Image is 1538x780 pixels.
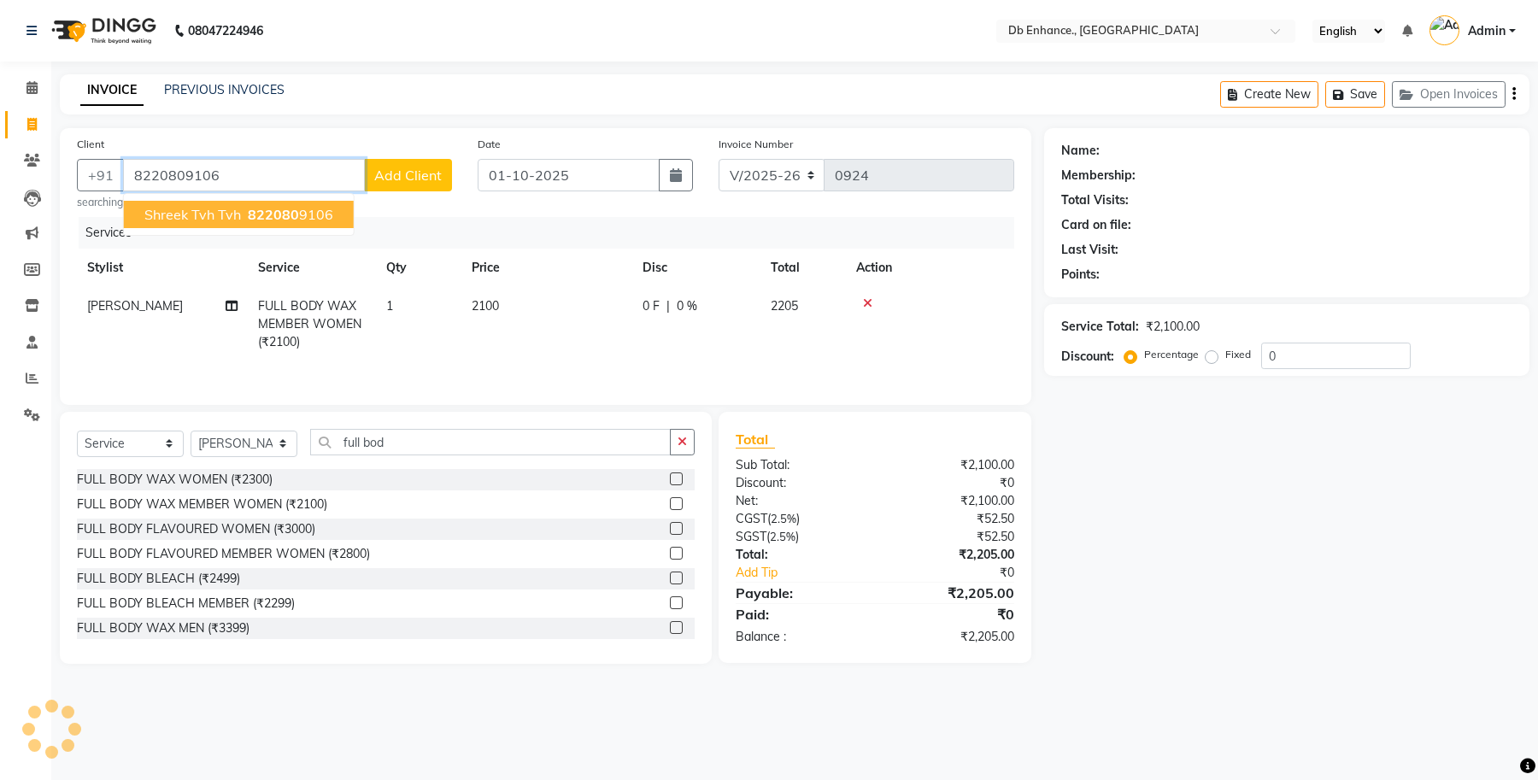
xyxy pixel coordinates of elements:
span: | [666,297,670,315]
a: PREVIOUS INVOICES [164,82,285,97]
div: ₹2,100.00 [1146,318,1200,336]
button: Add Client [364,159,452,191]
span: 1 [386,298,393,314]
span: 0 F [643,297,660,315]
span: Admin [1468,22,1506,40]
div: ₹52.50 [875,510,1027,528]
label: Fixed [1225,347,1251,362]
th: Service [248,249,376,287]
div: ( ) [723,510,875,528]
span: Add Client [374,167,442,184]
span: [PERSON_NAME] [87,298,183,314]
div: Total: [723,546,875,564]
div: Paid: [723,604,875,625]
div: FULL BODY WAX WOMEN (₹2300) [77,471,273,489]
input: Search by Name/Mobile/Email/Code [123,159,365,191]
label: Invoice Number [719,137,793,152]
div: FULL BODY WAX MEN (₹3399) [77,619,249,637]
button: Open Invoices [1392,81,1506,108]
div: Net: [723,492,875,510]
a: INVOICE [80,75,144,106]
th: Stylist [77,249,248,287]
input: Search or Scan [310,429,671,455]
div: Last Visit: [1061,241,1118,259]
th: Disc [632,249,760,287]
th: Action [846,249,1014,287]
div: Total Visits: [1061,191,1129,209]
span: SGST [736,529,766,544]
div: FULL BODY BLEACH MEMBER (₹2299) [77,595,295,613]
span: Total [736,431,775,449]
div: Card on file: [1061,216,1131,234]
div: ₹2,205.00 [875,583,1027,603]
div: ₹2,100.00 [875,492,1027,510]
span: 2100 [472,298,499,314]
div: ₹2,205.00 [875,546,1027,564]
th: Qty [376,249,461,287]
span: 822080 [248,206,299,223]
div: ₹2,100.00 [875,456,1027,474]
label: Percentage [1144,347,1199,362]
span: 2.5% [771,512,796,525]
div: ₹0 [875,474,1027,492]
label: Client [77,137,104,152]
span: CGST [736,511,767,526]
div: Service Total: [1061,318,1139,336]
th: Total [760,249,846,287]
div: ₹52.50 [875,528,1027,546]
div: Balance : [723,628,875,646]
div: Discount: [1061,348,1114,366]
div: Payable: [723,583,875,603]
button: Save [1325,81,1385,108]
div: ₹2,205.00 [875,628,1027,646]
div: FULL BODY FLAVOURED MEMBER WOMEN (₹2800) [77,545,370,563]
th: Price [461,249,632,287]
a: Add Tip [723,564,901,582]
label: Date [478,137,501,152]
div: Name: [1061,142,1100,160]
img: logo [44,7,161,55]
div: Services [79,217,1027,249]
button: Create New [1220,81,1318,108]
div: ₹0 [875,604,1027,625]
span: 0 % [677,297,697,315]
div: Points: [1061,266,1100,284]
b: 08047224946 [188,7,263,55]
div: FULL BODY BLEACH (₹2499) [77,570,240,588]
span: shreek tvh tvh [144,206,241,223]
div: ( ) [723,528,875,546]
div: FULL BODY FLAVOURED WOMEN (₹3000) [77,520,315,538]
div: FULL BODY WAX MEMBER WOMEN (₹2100) [77,496,327,513]
div: Discount: [723,474,875,492]
span: 2.5% [770,530,795,543]
div: Membership: [1061,167,1136,185]
span: FULL BODY WAX MEMBER WOMEN (₹2100) [258,298,361,349]
button: +91 [77,159,125,191]
div: Sub Total: [723,456,875,474]
img: Admin [1429,15,1459,45]
ngb-highlight: 9106 [244,206,333,223]
div: ₹0 [900,564,1026,582]
span: 2205 [771,298,798,314]
small: searching... [77,195,452,210]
